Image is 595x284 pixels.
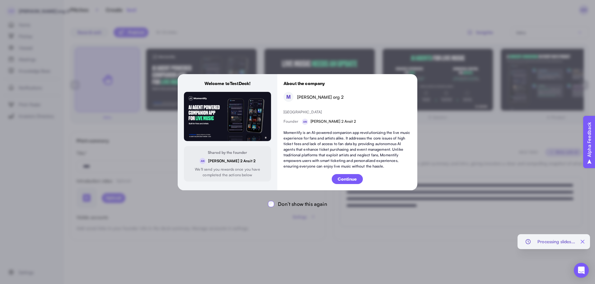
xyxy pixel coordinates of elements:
p: Founder [283,119,298,125]
p: About the company [283,80,411,87]
p: Don’t show this again [278,200,327,208]
p: Processing slides... [537,238,575,245]
img: 79_1756822580015-page-1.jpg [184,92,271,141]
p: Shared by the founder [208,149,247,155]
p: M [286,93,291,101]
p: Welcome to Test Deck! [204,80,251,87]
p: We'll send you rewards once you have completed the actions below [190,166,265,177]
p: AN [303,118,307,125]
p: Momentify is an AI-powered companion app revolutionizing the live music experience for fans and a... [283,130,411,169]
p: [GEOGRAPHIC_DATA] [283,109,411,115]
button: Continue [332,174,363,184]
p: [PERSON_NAME] 2 Ansit 2 [311,119,356,125]
img: svg%3e [578,237,588,247]
p: Continue [338,176,357,182]
p: AN [201,157,204,164]
p: [PERSON_NAME] 2 Ansit 2 [208,158,255,163]
img: svg%3e [524,238,532,245]
p: [PERSON_NAME] org 2 [297,93,344,100]
div: Open Intercom Messenger [574,263,589,278]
